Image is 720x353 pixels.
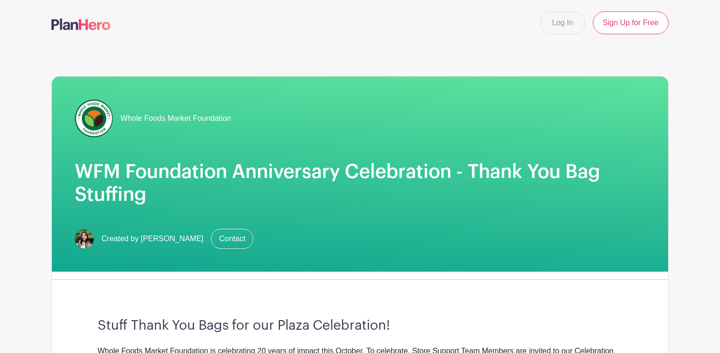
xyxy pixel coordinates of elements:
img: mireya.jpg [75,229,94,248]
a: Contact [211,229,253,249]
a: Log In [540,11,585,34]
h1: WFM Foundation Anniversary Celebration - Thank You Bag Stuffing [75,160,645,206]
a: Sign Up for Free [593,11,669,34]
img: logo-507f7623f17ff9eddc593b1ce0a138ce2505c220e1c5a4e2b4648c50719b7d32.svg [51,19,110,30]
h3: Stuff Thank You Bags for our Plaza Celebration! [98,318,622,334]
img: wfmf_primary_badge_4c.png [75,99,113,137]
span: Whole Foods Market Foundation [120,113,231,124]
span: Created by [PERSON_NAME] [101,233,203,245]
